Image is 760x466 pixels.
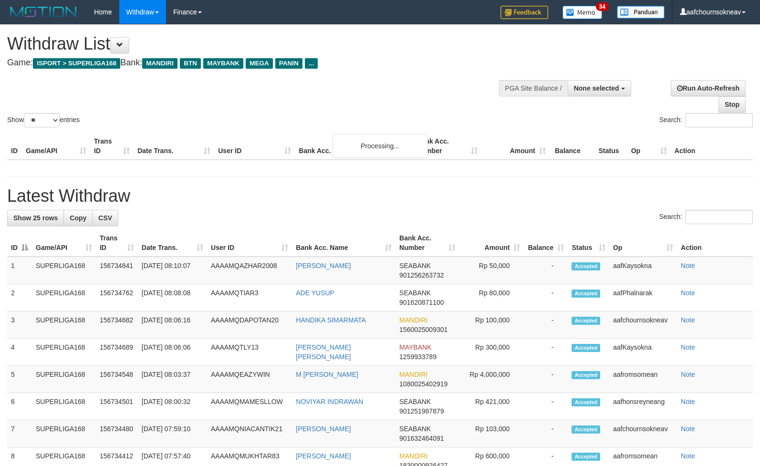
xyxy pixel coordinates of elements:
[685,210,753,224] input: Search:
[296,452,351,460] a: [PERSON_NAME]
[681,316,695,324] a: Note
[32,366,96,393] td: SUPERLIGA168
[22,133,90,160] th: Game/API
[718,96,746,113] a: Stop
[98,214,112,222] span: CSV
[275,58,302,69] span: PANIN
[7,339,32,366] td: 4
[296,316,366,324] a: HANDIKA SIMARMATA
[609,257,677,284] td: aafKaysokna
[459,257,524,284] td: Rp 50,000
[399,452,427,460] span: MANDIRI
[96,311,138,339] td: 156734682
[7,420,32,447] td: 7
[595,133,627,160] th: Status
[500,6,548,19] img: Feedback.jpg
[399,343,431,351] span: MAYBANK
[138,339,207,366] td: [DATE] 08:06:06
[333,134,428,158] div: Processing...
[207,229,292,257] th: User ID: activate to sort column ascending
[609,284,677,311] td: aafPhalnarak
[32,229,96,257] th: Game/API: activate to sort column ascending
[138,257,207,284] td: [DATE] 08:10:07
[550,133,595,160] th: Balance
[32,393,96,420] td: SUPERLIGA168
[7,366,32,393] td: 5
[7,210,64,226] a: Show 25 rows
[203,58,243,69] span: MAYBANK
[681,262,695,269] a: Note
[568,80,631,96] button: None selected
[609,339,677,366] td: aafKaysokna
[7,113,80,127] label: Show entries
[399,316,427,324] span: MANDIRI
[562,6,603,19] img: Button%20Memo.svg
[296,398,363,405] a: NOVIYAR INDRAWAN
[13,214,58,222] span: Show 25 rows
[681,371,695,378] a: Note
[481,133,550,160] th: Amount
[32,311,96,339] td: SUPERLIGA168
[617,6,665,19] img: panduan.png
[63,210,93,226] a: Copy
[413,133,481,160] th: Bank Acc. Number
[207,366,292,393] td: AAAAMQEAZYWIN
[138,229,207,257] th: Date Trans.: activate to sort column ascending
[524,257,568,284] td: -
[96,229,138,257] th: Trans ID: activate to sort column ascending
[659,113,753,127] label: Search:
[207,311,292,339] td: AAAAMQDAPOTAN20
[681,425,695,433] a: Note
[671,80,746,96] a: Run Auto-Refresh
[180,58,201,69] span: BTN
[296,371,358,378] a: M [PERSON_NAME]
[524,284,568,311] td: -
[459,284,524,311] td: Rp 80,000
[33,58,120,69] span: ISPORT > SUPERLIGA168
[32,339,96,366] td: SUPERLIGA168
[459,311,524,339] td: Rp 100,000
[305,58,318,69] span: ...
[596,2,609,11] span: 34
[572,317,600,325] span: Accepted
[524,311,568,339] td: -
[459,366,524,393] td: Rp 4,000,000
[609,393,677,420] td: aafhonsreyneang
[295,133,413,160] th: Bank Acc. Name
[681,398,695,405] a: Note
[399,425,431,433] span: SEABANK
[7,186,753,206] h1: Latest Withdraw
[399,262,431,269] span: SEABANK
[396,229,459,257] th: Bank Acc. Number: activate to sort column ascending
[32,284,96,311] td: SUPERLIGA168
[524,339,568,366] td: -
[138,393,207,420] td: [DATE] 08:00:32
[677,229,753,257] th: Action
[292,229,396,257] th: Bank Acc. Name: activate to sort column ascending
[524,229,568,257] th: Balance: activate to sort column ascending
[207,284,292,311] td: AAAAMQTIAR3
[609,311,677,339] td: aafchournsokneav
[138,366,207,393] td: [DATE] 08:03:37
[572,290,600,298] span: Accepted
[96,284,138,311] td: 156734762
[681,289,695,297] a: Note
[7,5,80,19] img: MOTION_logo.png
[7,133,22,160] th: ID
[296,262,351,269] a: [PERSON_NAME]
[399,326,448,333] span: Copy 1560025009301 to clipboard
[32,420,96,447] td: SUPERLIGA168
[681,343,695,351] a: Note
[681,452,695,460] a: Note
[207,257,292,284] td: AAAAMQAZHAR2008
[7,393,32,420] td: 6
[399,353,437,361] span: Copy 1259933789 to clipboard
[96,339,138,366] td: 156734689
[574,84,619,92] span: None selected
[609,420,677,447] td: aafchournsokneav
[207,420,292,447] td: AAAAMQNIACANTIK21
[96,257,138,284] td: 156734841
[399,299,444,306] span: Copy 901620871100 to clipboard
[246,58,273,69] span: MEGA
[627,133,671,160] th: Op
